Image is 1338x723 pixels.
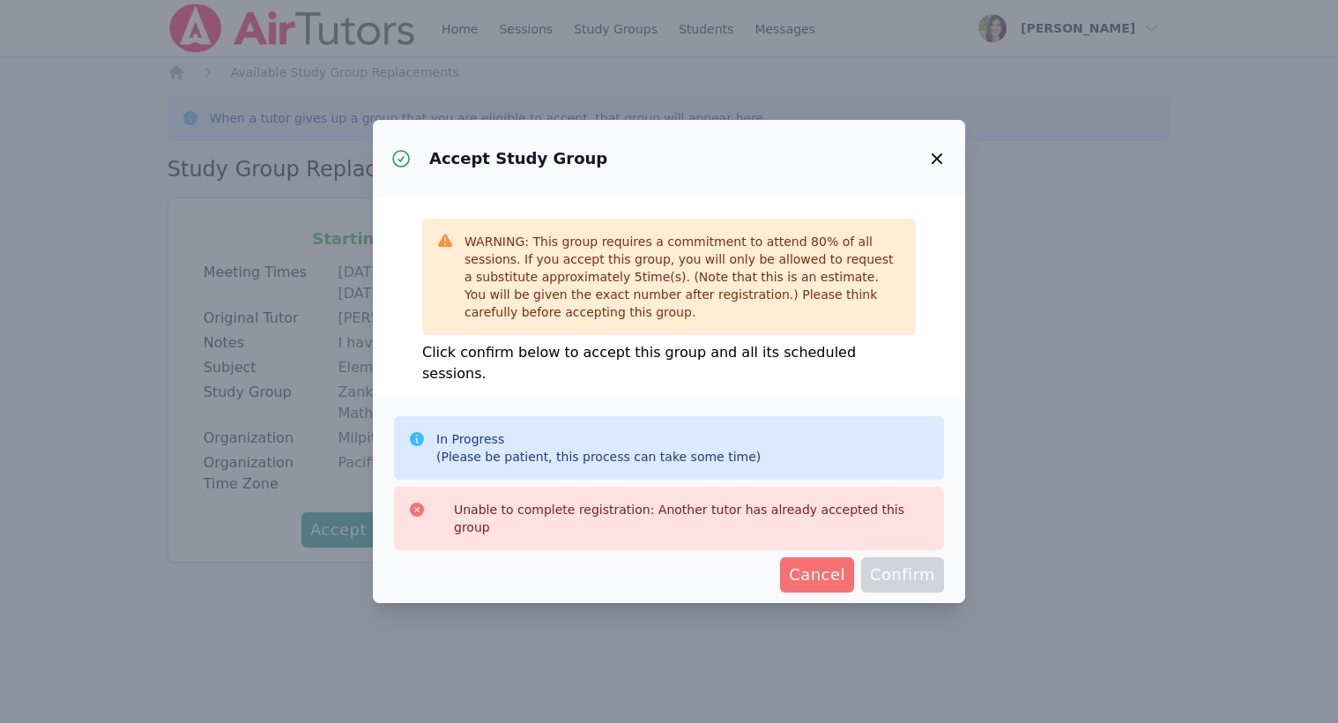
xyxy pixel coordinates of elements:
[789,563,845,587] span: Cancel
[465,233,902,321] div: WARNING: This group requires a commitment to attend 80 % of all sessions. If you accept this grou...
[870,563,935,587] span: Confirm
[861,557,944,593] button: Confirm
[436,430,761,466] div: In Progress (Please be patient, this process can take some time)
[454,501,930,536] p: Unable to complete registration: Another tutor has already accepted this group
[780,557,854,593] button: Cancel
[422,342,916,384] p: Click confirm below to accept this group and all its scheduled sessions.
[429,148,607,169] h3: Accept Study Group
